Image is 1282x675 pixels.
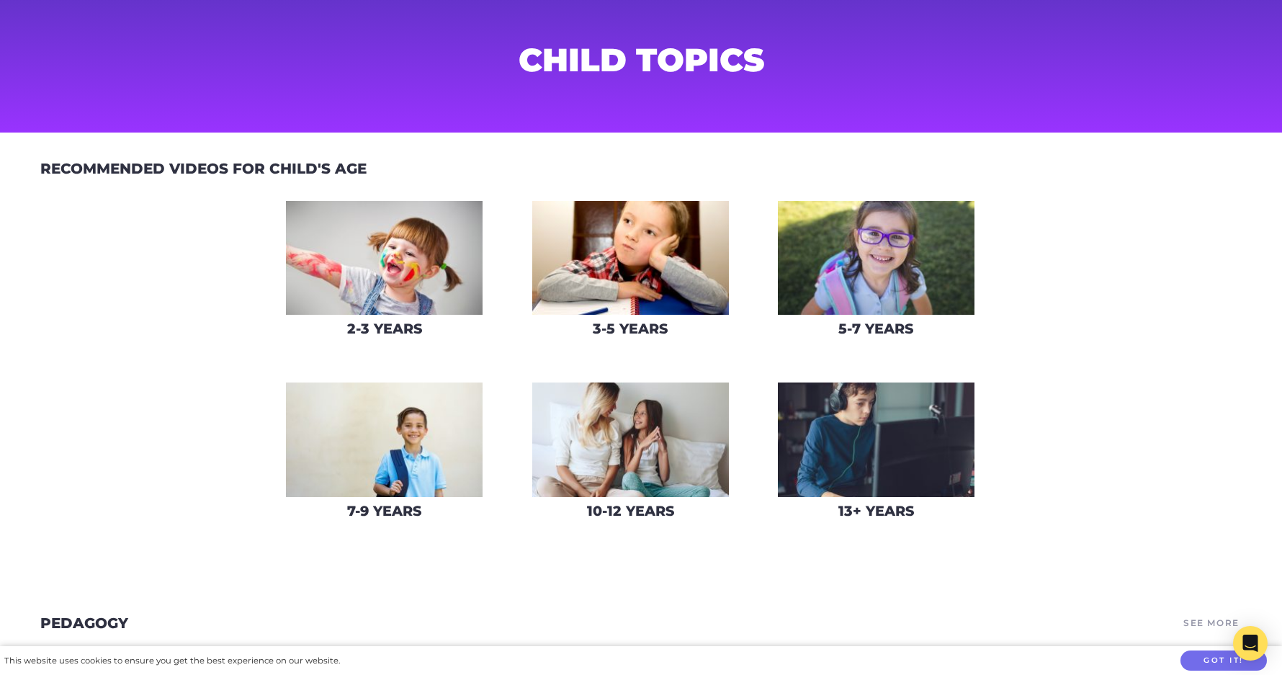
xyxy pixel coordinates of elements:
[777,382,975,529] a: 13+ Years
[838,321,913,337] h3: 5-7 Years
[1181,613,1242,633] a: See More
[40,160,367,177] h2: Recommended videos for child's age
[347,503,421,519] h3: 7-9 Years
[838,503,914,519] h3: 13+ Years
[4,653,340,669] div: This website uses cookies to ensure you get the best experience on our website.
[532,382,730,529] a: 10-12 Years
[532,201,729,316] img: parenttv-flyer-convert-275x160.jpg
[1233,626,1268,661] div: Open Intercom Messenger
[285,382,483,529] a: 7-9 Years
[532,383,729,497] img: AdobeStock_108431310-275x160.jpeg
[777,200,975,348] a: 5-7 Years
[778,201,974,316] img: iStock-609791422_super-275x160.jpg
[587,503,674,519] h3: 10-12 Years
[593,321,668,337] h3: 3-5 Years
[285,200,483,348] a: 2-3 Years
[294,45,988,74] h1: Child Topics
[1180,651,1267,671] button: Got it!
[40,614,128,632] a: Pedagogy
[286,201,483,316] img: AdobeStock_52551224-e1557294252315-275x160.jpeg
[532,200,730,348] a: 3-5 Years
[286,383,483,497] img: iStock-902391140_super-275x160.jpg
[347,321,422,337] h3: 2-3 Years
[778,383,974,497] img: AdobeStock_181370851-275x160.jpeg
